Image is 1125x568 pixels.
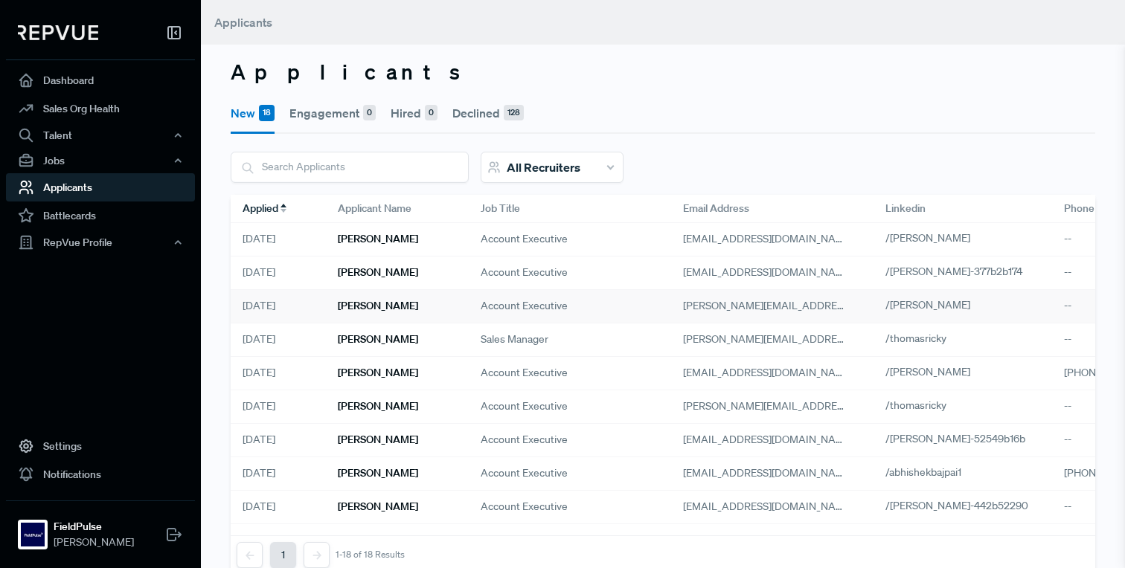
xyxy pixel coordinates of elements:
a: Battlecards [6,201,195,230]
a: FieldPulseFieldPulse[PERSON_NAME] [6,500,195,556]
h3: Applicants [231,59,1095,85]
h6: [PERSON_NAME] [338,467,418,480]
button: Previous [237,542,263,568]
a: /[PERSON_NAME]-377b2b174 [885,265,1039,278]
h6: [PERSON_NAME] [338,333,418,346]
nav: pagination [237,542,405,568]
span: Linkedin [885,201,926,216]
div: 128 [504,105,524,121]
span: Account Executive [481,532,568,548]
span: [PERSON_NAME][EMAIL_ADDRESS][PERSON_NAME][DOMAIN_NAME] [683,399,1014,413]
a: Notifications [6,460,195,488]
span: /[PERSON_NAME] [885,298,970,312]
span: [EMAIL_ADDRESS][DOMAIN_NAME] [683,433,853,446]
span: Applicants [214,15,272,30]
span: /aricohen201 [885,532,946,546]
div: [DATE] [231,290,326,323]
span: Applicant Name [338,201,411,216]
h6: [PERSON_NAME] [338,534,418,546]
span: All Recruiters [507,160,580,175]
a: /abhishekbajpai1 [885,465,978,479]
button: RepVue Profile [6,230,195,255]
a: /[PERSON_NAME] [885,365,987,378]
button: Engagement0 [289,92,376,134]
span: Account Executive [481,231,568,247]
div: [DATE] [231,357,326,390]
img: RepVue [18,25,98,40]
span: Account Executive [481,298,568,314]
span: Account Executive [481,465,568,481]
div: [DATE] [231,524,326,558]
span: Email Address [683,201,749,216]
a: Dashboard [6,66,195,94]
h6: [PERSON_NAME] [338,233,418,245]
a: /aricohen201 [885,532,963,546]
span: [EMAIL_ADDRESS][DOMAIN_NAME] [683,232,853,245]
span: [PERSON_NAME][EMAIL_ADDRESS][PERSON_NAME][DOMAIN_NAME] [683,299,1014,312]
span: /[PERSON_NAME] [885,231,970,245]
span: Account Executive [481,499,568,514]
span: Applied [243,201,278,216]
span: [EMAIL_ADDRESS][DOMAIN_NAME] [683,500,853,513]
a: Settings [6,432,195,460]
span: [EMAIL_ADDRESS][DOMAIN_NAME] [683,466,853,480]
span: /thomasricky [885,332,946,345]
div: 18 [259,105,275,121]
button: Talent [6,123,195,148]
span: Job Title [481,201,520,216]
span: /[PERSON_NAME] [885,365,970,378]
span: /thomasricky [885,398,946,412]
div: [DATE] [231,223,326,256]
h6: [PERSON_NAME] [338,500,418,513]
h6: [PERSON_NAME] [338,266,418,279]
h6: [PERSON_NAME] [338,367,418,379]
button: Declined128 [452,92,524,134]
a: Applicants [6,173,195,201]
div: [DATE] [231,424,326,457]
button: Jobs [6,148,195,173]
span: Account Executive [481,398,568,414]
span: [EMAIL_ADDRESS][DOMAIN_NAME] [683,366,853,379]
div: [DATE] [231,457,326,491]
h6: [PERSON_NAME] [338,300,418,312]
a: /thomasricky [885,332,964,345]
span: /abhishekbajpai1 [885,465,961,479]
div: [DATE] [231,491,326,524]
div: [DATE] [231,323,326,357]
button: 1 [270,542,296,568]
strong: FieldPulse [54,519,134,535]
button: New18 [231,92,275,134]
span: /[PERSON_NAME]-377b2b174 [885,265,1022,278]
div: 1-18 of 18 Results [336,549,405,560]
span: Account Executive [481,432,568,448]
h6: [PERSON_NAME] [338,433,418,446]
h6: [PERSON_NAME] [338,400,418,413]
a: /thomasricky [885,398,964,412]
a: /[PERSON_NAME] [885,298,987,312]
div: Toggle SortBy [231,195,326,223]
a: Sales Org Health [6,94,195,123]
span: [PERSON_NAME] [54,535,134,550]
img: FieldPulse [21,523,45,546]
span: Account Executive [481,265,568,280]
span: /[PERSON_NAME]-442b52290 [885,499,1028,512]
button: Hired0 [391,92,437,134]
button: Next [304,542,330,568]
a: /[PERSON_NAME]-442b52290 [885,499,1045,512]
div: 0 [425,105,437,121]
span: /[PERSON_NAME]-52549b16b [885,432,1025,445]
span: [EMAIL_ADDRESS][DOMAIN_NAME] [683,265,853,279]
span: [PERSON_NAME][EMAIL_ADDRESS][PERSON_NAME][DOMAIN_NAME] [683,332,1014,346]
div: 0 [363,105,376,121]
a: /[PERSON_NAME] [885,231,987,245]
div: [DATE] [231,390,326,424]
span: [EMAIL_ADDRESS][DOMAIN_NAME] [683,533,853,546]
span: Account Executive [481,365,568,381]
span: Sales Manager [481,332,548,347]
a: /[PERSON_NAME]-52549b16b [885,432,1042,445]
input: Search Applicants [231,152,468,181]
div: [DATE] [231,256,326,290]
